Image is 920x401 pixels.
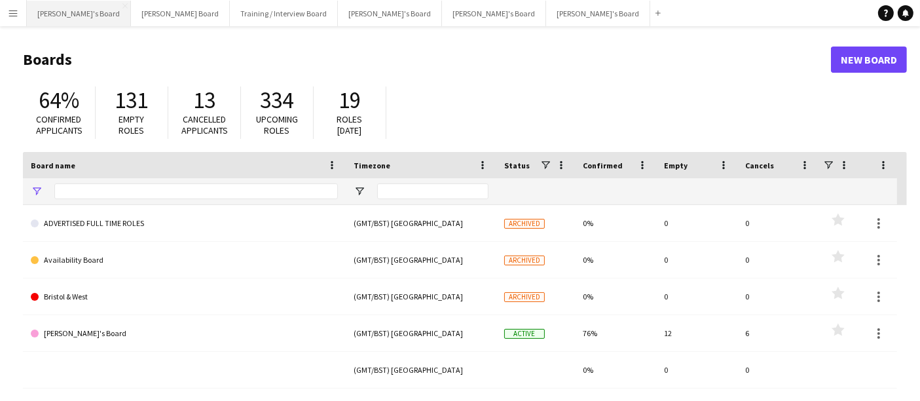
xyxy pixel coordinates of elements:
div: (GMT/BST) [GEOGRAPHIC_DATA] [346,352,496,388]
span: Confirmed applicants [36,113,83,136]
button: Open Filter Menu [31,185,43,197]
div: 0 [656,352,737,388]
button: [PERSON_NAME]'s Board [27,1,131,26]
span: Upcoming roles [256,113,298,136]
div: 76% [575,315,656,351]
div: (GMT/BST) [GEOGRAPHIC_DATA] [346,315,496,351]
button: [PERSON_NAME]'s Board [338,1,442,26]
span: Cancelled applicants [181,113,228,136]
div: (GMT/BST) [GEOGRAPHIC_DATA] [346,205,496,241]
button: Open Filter Menu [354,185,365,197]
div: (GMT/BST) [GEOGRAPHIC_DATA] [346,278,496,315]
div: 0 [737,352,819,388]
div: 0 [656,278,737,315]
input: Timezone Filter Input [377,183,488,199]
button: [PERSON_NAME] Board [131,1,230,26]
a: Bristol & West [31,278,338,315]
span: Roles [DATE] [337,113,363,136]
span: Empty roles [119,113,145,136]
div: 0% [575,242,656,278]
span: Archived [504,292,545,302]
div: 0 [737,242,819,278]
span: 131 [115,86,149,115]
span: Status [504,161,530,170]
span: Cancels [745,161,774,170]
div: 0 [656,205,737,241]
div: 0% [575,205,656,241]
div: 0 [737,278,819,315]
span: Board name [31,161,75,170]
button: [PERSON_NAME]'s Board [546,1,650,26]
span: 13 [193,86,215,115]
span: Active [504,329,545,339]
h1: Boards [23,50,831,69]
span: 19 [339,86,361,115]
span: 334 [261,86,294,115]
span: Archived [504,256,545,265]
button: [PERSON_NAME]'s Board [442,1,546,26]
input: Board name Filter Input [54,183,338,199]
div: 0% [575,278,656,315]
span: Archived [504,219,545,229]
div: (GMT/BST) [GEOGRAPHIC_DATA] [346,242,496,278]
div: 0 [656,242,737,278]
div: 0% [575,352,656,388]
a: [PERSON_NAME]'s Board [31,315,338,352]
div: 6 [737,315,819,351]
button: Training / Interview Board [230,1,338,26]
span: Confirmed [583,161,623,170]
a: Availability Board [31,242,338,278]
span: Empty [664,161,688,170]
span: Timezone [354,161,390,170]
div: 0 [737,205,819,241]
span: 64% [39,86,79,115]
div: 12 [656,315,737,351]
a: New Board [831,47,907,73]
a: ADVERTISED FULL TIME ROLES [31,205,338,242]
